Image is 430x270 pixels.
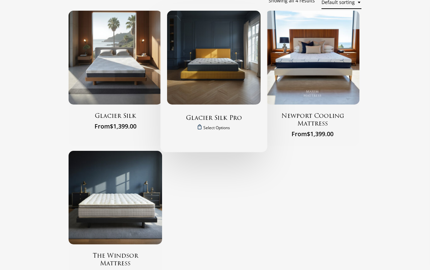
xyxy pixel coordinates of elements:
[167,11,261,104] img: Glacier Silk Pro
[110,122,113,130] span: $
[203,124,230,132] span: Select options
[198,124,230,130] a: Select options for “Glacier Silk Pro”
[274,129,351,137] span: From
[77,253,154,269] a: The Windsor Mattress
[274,113,351,129] a: Newport Cooling Mattress
[77,121,154,130] span: From
[69,151,162,244] a: The Windsor Mattress
[307,130,310,138] span: $
[77,113,154,121] a: Glacier Silk
[175,115,252,123] a: Glacier Silk Pro
[69,11,162,104] img: Glacier Silk
[110,122,136,130] bdi: 1,399.00
[307,130,333,138] bdi: 1,399.00
[266,11,359,104] img: Newport Cooling Mattress
[69,151,162,244] img: Windsor In Studio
